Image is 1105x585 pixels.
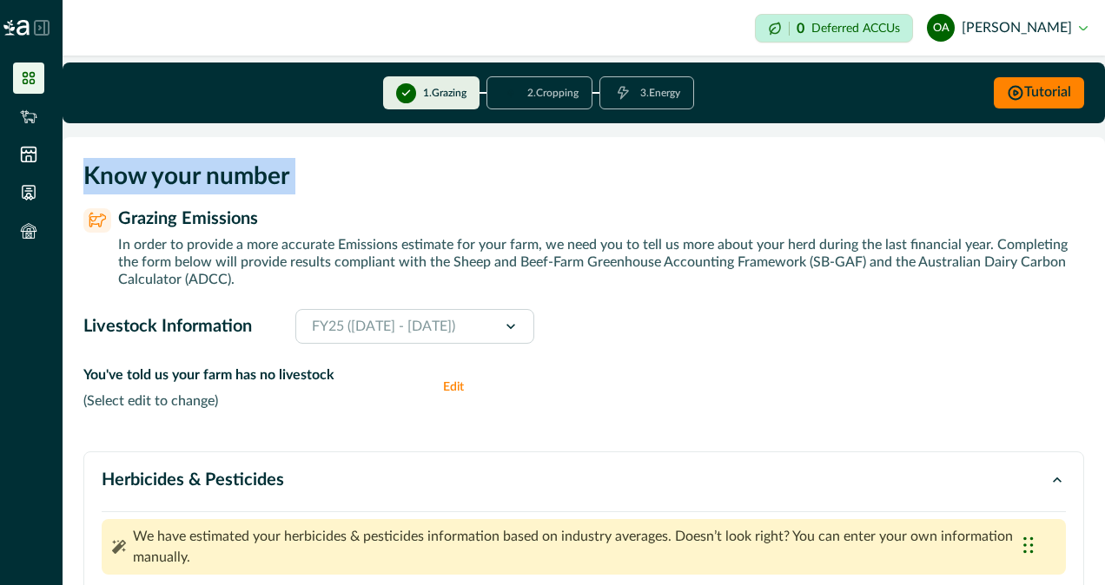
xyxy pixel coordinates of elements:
div: Drag [1023,519,1034,571]
button: Herbicides & Pesticides [102,470,1066,490]
p: We have estimated your herbicides & pesticides information based on industry averages. Doesn’t lo... [133,526,1055,568]
button: Oli Ayers[PERSON_NAME] [927,7,1088,49]
p: Grazing Emissions [118,208,258,229]
p: Know your number [83,158,1084,194]
img: Logo [3,20,30,36]
p: In order to provide a more accurate Emissions estimate for your farm, we need you to tell us more... [118,236,1084,288]
p: You've told us your farm has no livestock [83,365,429,385]
button: 3.Energy [599,76,694,109]
button: Edit [443,365,478,410]
button: 1.Grazing [383,76,480,109]
p: Herbicides & Pesticides [102,470,1049,490]
p: Deferred ACCUs [811,22,900,35]
button: 2.Cropping [486,76,592,109]
button: Tutorial [994,77,1084,108]
iframe: Chat Widget [1018,502,1105,585]
p: ( Select edit to change ) [83,392,429,410]
p: 0 [797,22,804,36]
p: Livestock Information [83,316,252,337]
